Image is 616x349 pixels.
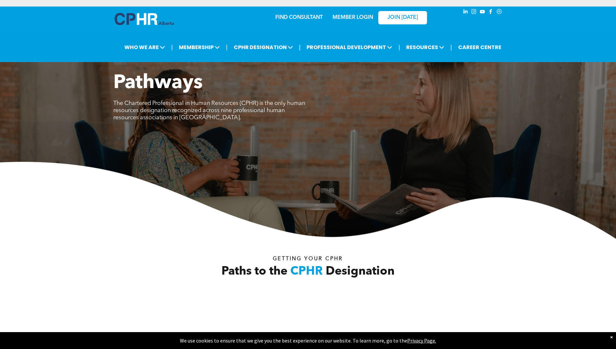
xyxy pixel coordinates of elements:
span: PROFESSIONAL DEVELOPMENT [305,41,394,53]
span: CPHR DESIGNATION [232,41,295,53]
span: The Chartered Professional in Human Resources (CPHR) is the only human resources designation reco... [113,100,305,121]
a: Privacy Page. [407,337,436,344]
a: linkedin [462,8,469,17]
li: | [299,41,301,54]
a: MEMBER LOGIN [333,15,373,20]
span: Designation [326,266,395,278]
li: | [398,41,400,54]
li: | [171,41,173,54]
a: facebook [487,8,495,17]
span: Pathways [113,73,203,93]
a: JOIN [DATE] [378,11,427,24]
a: Social network [496,8,503,17]
a: CAREER CENTRE [456,41,503,53]
a: FIND CONSULTANT [275,15,323,20]
span: CPHR [290,266,323,278]
span: MEMBERSHIP [177,41,222,53]
div: Dismiss notification [610,334,613,340]
span: JOIN [DATE] [387,15,418,21]
span: RESOURCES [404,41,446,53]
span: Getting your Cphr [273,256,343,262]
span: WHO WE ARE [122,41,167,53]
li: | [226,41,228,54]
img: A blue and white logo for cp alberta [115,13,174,25]
span: Paths to the [221,266,287,278]
li: | [450,41,452,54]
a: instagram [471,8,478,17]
a: youtube [479,8,486,17]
